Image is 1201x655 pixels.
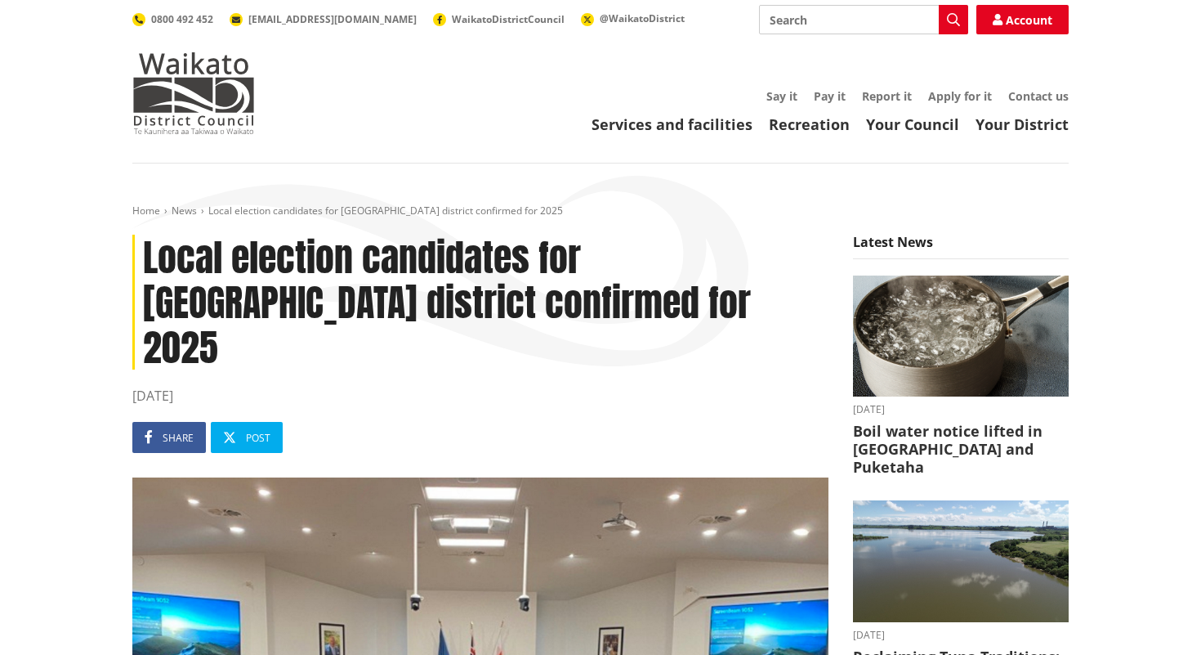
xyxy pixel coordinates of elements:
span: Share [163,431,194,445]
a: Contact us [1008,88,1069,104]
time: [DATE] [132,386,828,406]
span: @WaikatoDistrict [600,11,685,25]
a: WaikatoDistrictCouncil [433,12,565,26]
iframe: Messenger Launcher [1126,586,1185,645]
time: [DATE] [853,405,1069,415]
h1: Local election candidates for [GEOGRAPHIC_DATA] district confirmed for 2025 [132,235,828,370]
a: Report it [862,88,912,104]
a: Account [976,5,1069,34]
time: [DATE] [853,630,1069,640]
span: 0800 492 452 [151,12,213,26]
img: boil water notice [853,276,1069,397]
a: Pay it [814,88,846,104]
a: @WaikatoDistrict [581,11,685,25]
h5: Latest News [853,235,1069,259]
a: Your Council [866,114,959,134]
a: Your District [976,114,1069,134]
a: Say it [766,88,797,104]
span: Local election candidates for [GEOGRAPHIC_DATA] district confirmed for 2025 [208,204,563,218]
a: Share [132,422,206,453]
span: WaikatoDistrictCouncil [452,12,565,26]
a: Post [211,422,283,453]
h3: Boil water notice lifted in [GEOGRAPHIC_DATA] and Puketaha [853,423,1069,476]
img: Waahi Lake [853,500,1069,622]
span: [EMAIL_ADDRESS][DOMAIN_NAME] [248,12,417,26]
a: Home [132,204,160,218]
a: Apply for it [928,88,992,104]
a: boil water notice gordonton puketaha [DATE] Boil water notice lifted in [GEOGRAPHIC_DATA] and Puk... [853,276,1069,476]
a: Recreation [769,114,850,134]
a: 0800 492 452 [132,12,213,26]
nav: breadcrumb [132,204,1069,218]
img: Waikato District Council - Te Kaunihera aa Takiwaa o Waikato [132,52,255,134]
a: [EMAIL_ADDRESS][DOMAIN_NAME] [230,12,417,26]
input: Search input [759,5,968,34]
a: Services and facilities [592,114,752,134]
span: Post [246,431,270,445]
a: News [172,204,197,218]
